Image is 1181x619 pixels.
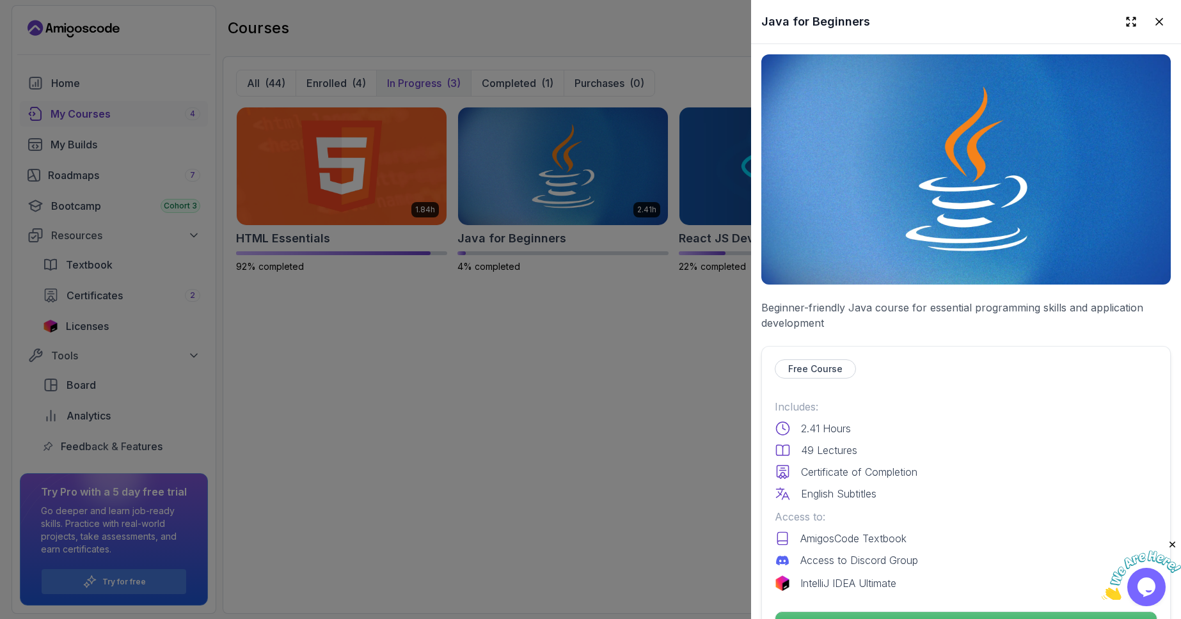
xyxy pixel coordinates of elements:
[800,552,918,568] p: Access to Discord Group
[801,464,917,480] p: Certificate of Completion
[788,363,843,375] p: Free Course
[1102,539,1181,600] iframe: chat widget
[761,300,1171,331] p: Beginner-friendly Java course for essential programming skills and application development
[801,443,857,458] p: 49 Lectures
[761,13,870,31] h2: Java for Beginners
[775,576,790,591] img: jetbrains logo
[801,486,876,501] p: English Subtitles
[775,509,1157,524] p: Access to:
[800,576,896,591] p: IntelliJ IDEA Ultimate
[1120,10,1143,33] button: Expand drawer
[800,531,907,546] p: AmigosCode Textbook
[761,54,1171,285] img: java-for-beginners_thumbnail
[801,421,851,436] p: 2.41 Hours
[775,399,1157,414] p: Includes:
